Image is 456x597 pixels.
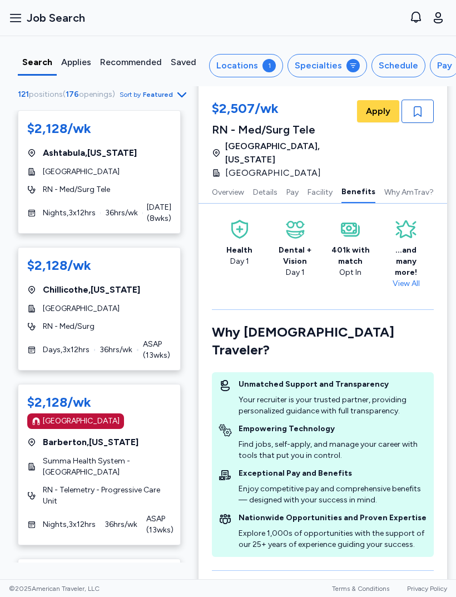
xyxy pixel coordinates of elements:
span: [GEOGRAPHIC_DATA] [43,166,120,177]
button: Benefits [341,180,375,203]
button: Locations1 [209,54,283,77]
div: Schedule [379,59,418,72]
div: Find jobs, self-apply, and manage your career with tools that put you in control. [239,439,427,461]
div: Unmatched Support and Transparency [239,379,427,390]
div: Explore 1,000s of opportunities with the support of our 25+ years of experience guiding your succ... [239,528,427,550]
a: Terms & Conditions [332,585,389,593]
div: Applies [61,56,91,69]
a: Privacy Policy [407,585,447,593]
span: Apply [366,105,390,118]
span: RN - Med/Surg Tele [43,184,110,195]
div: $2,128/wk [27,120,91,137]
span: 121 [18,90,29,99]
div: Recommended [100,56,162,69]
span: RN - Med/Surg [43,321,95,332]
div: 401k with match [330,245,372,267]
span: ASAP ( 13 wks) [146,514,174,536]
div: Your recruiter is your trusted partner, providing personalized guidance with full transparency. [239,394,427,417]
span: [GEOGRAPHIC_DATA] [225,166,321,180]
span: Barberton , [US_STATE] [43,436,138,449]
div: [GEOGRAPHIC_DATA] [43,416,120,427]
button: Job Search [4,6,90,30]
span: [GEOGRAPHIC_DATA] , [US_STATE] [225,140,355,166]
div: Health [226,245,252,256]
span: ASAP ( 13 wks) [143,339,171,361]
span: [DATE] ( 8 wks) [147,202,171,224]
span: Days , 3 x 12 hrs [43,344,90,356]
span: positions [29,90,63,99]
div: ( ) [18,89,120,100]
span: Chillicothe , [US_STATE] [43,283,140,297]
div: 1 [262,59,276,72]
button: Facility [308,180,333,203]
button: Specialties [288,54,367,77]
span: Sort by [120,90,141,99]
span: openings [79,90,112,99]
button: Overview [212,180,244,203]
div: Saved [171,56,196,69]
div: Why [DEMOGRAPHIC_DATA] Traveler? [212,323,434,359]
div: Pay [437,59,452,72]
div: Dental + Vision [274,245,316,267]
div: Opt In [330,267,372,278]
button: Why AmTrav? [384,180,434,203]
div: Search [22,56,52,69]
button: Schedule [371,54,425,77]
div: Empowering Technology [239,423,427,435]
div: ...and many more! [385,245,427,278]
div: $2,128/wk [27,393,91,411]
span: 36 hrs/wk [105,208,138,219]
div: Locations [216,59,258,72]
span: Summa Health System - [GEOGRAPHIC_DATA] [43,456,171,478]
span: Featured [143,90,173,99]
div: $2,507/wk [212,100,355,120]
button: Sort byFeatured [120,88,189,101]
span: © 2025 American Traveler, LLC [9,584,100,593]
button: Pay [286,180,299,203]
span: Job Search [27,10,85,26]
div: Exceptional Pay and Benefits [239,468,427,479]
a: View All [388,279,424,288]
span: 36 hrs/wk [100,344,132,356]
div: Specialties [295,59,342,72]
div: Enjoy competitive pay and comprehensive benefits — designed with your success in mind. [239,483,427,506]
button: Details [253,180,277,203]
button: Apply [357,100,399,122]
div: Day 1 [274,267,316,278]
div: $2,128/wk [27,256,91,274]
span: RN - Telemetry - Progressive Care Unit [43,485,171,507]
span: [GEOGRAPHIC_DATA] [43,303,120,314]
div: Day 1 [226,256,252,267]
span: Ashtabula , [US_STATE] [43,146,137,160]
span: Nights , 3 x 12 hrs [43,519,96,530]
span: 36 hrs/wk [105,519,137,530]
span: 176 [66,90,79,99]
div: RN - Med/Surg Tele [212,122,355,137]
div: Nationwide Opportunities and Proven Expertise [239,512,427,524]
span: Nights , 3 x 12 hrs [43,208,96,219]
